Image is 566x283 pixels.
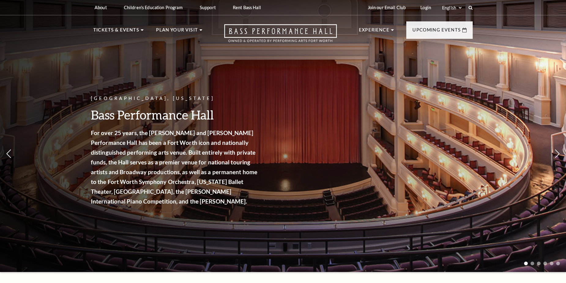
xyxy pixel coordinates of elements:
[359,26,389,37] p: Experience
[93,26,139,37] p: Tickets & Events
[412,26,461,37] p: Upcoming Events
[91,129,257,205] strong: For over 25 years, the [PERSON_NAME] and [PERSON_NAME] Performance Hall has been a Fort Worth ico...
[233,5,261,10] p: Rent Bass Hall
[124,5,183,10] p: Children's Education Program
[156,26,198,37] p: Plan Your Visit
[95,5,107,10] p: About
[441,5,463,11] select: Select:
[91,95,259,102] p: [GEOGRAPHIC_DATA], [US_STATE]
[200,5,216,10] p: Support
[91,107,259,123] h3: Bass Performance Hall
